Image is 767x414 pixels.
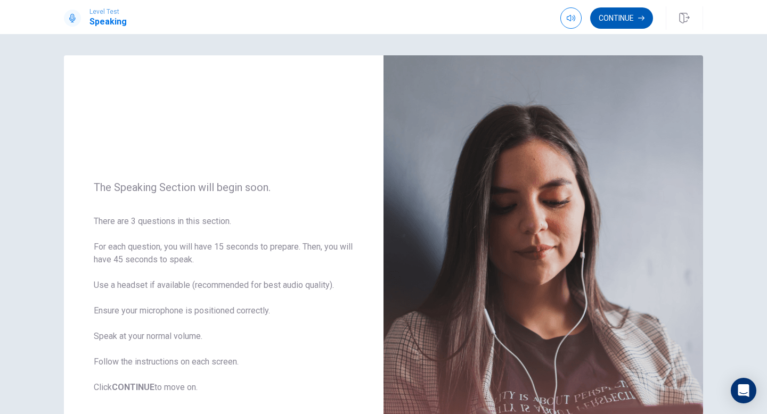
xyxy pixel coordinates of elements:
button: Continue [590,7,653,29]
span: The Speaking Section will begin soon. [94,181,354,194]
span: There are 3 questions in this section. For each question, you will have 15 seconds to prepare. Th... [94,215,354,394]
div: Open Intercom Messenger [731,378,756,403]
h1: Speaking [89,15,127,28]
span: Level Test [89,8,127,15]
b: CONTINUE [112,382,154,392]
